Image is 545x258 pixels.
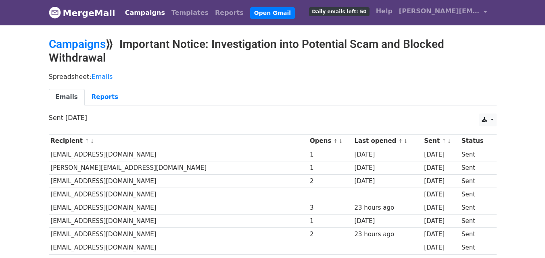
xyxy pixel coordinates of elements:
div: 23 hours ago [355,203,420,213]
a: MergeMail [49,4,115,21]
td: Sent [459,201,492,215]
div: [DATE] [424,217,457,226]
h2: ⟫ Important Notice: Investigation into Potential Scam and Blocked Withdrawal [49,37,497,64]
div: [DATE] [355,150,420,159]
a: [PERSON_NAME][EMAIL_ADDRESS][PERSON_NAME][DOMAIN_NAME] [396,3,490,22]
div: [DATE] [355,177,420,186]
td: Sent [459,188,492,201]
a: Templates [168,5,212,21]
div: [DATE] [355,217,420,226]
div: 23 hours ago [355,230,420,239]
td: Sent [459,228,492,241]
div: [DATE] [424,150,457,159]
td: [EMAIL_ADDRESS][DOMAIN_NAME] [49,188,308,201]
a: Emails [49,89,85,105]
a: ↑ [334,138,338,144]
a: ↓ [403,138,408,144]
div: 1 [310,150,351,159]
div: [DATE] [424,190,457,199]
p: Spreadsheet: [49,72,497,81]
div: 2 [310,177,351,186]
a: ↑ [85,138,89,144]
div: [DATE] [424,243,457,252]
div: [DATE] [424,163,457,173]
th: Status [459,134,492,148]
td: [EMAIL_ADDRESS][DOMAIN_NAME] [49,241,308,254]
div: [DATE] [424,177,457,186]
a: ↓ [447,138,451,144]
span: [PERSON_NAME][EMAIL_ADDRESS][PERSON_NAME][DOMAIN_NAME] [399,6,480,16]
td: [EMAIL_ADDRESS][DOMAIN_NAME] [49,174,308,188]
td: Sent [459,241,492,254]
a: Reports [85,89,125,105]
div: 2 [310,230,351,239]
td: [EMAIL_ADDRESS][DOMAIN_NAME] [49,148,308,161]
a: Help [373,3,396,19]
td: Sent [459,161,492,174]
td: [PERSON_NAME][EMAIL_ADDRESS][DOMAIN_NAME] [49,161,308,174]
a: ↑ [442,138,446,144]
div: 1 [310,217,351,226]
a: Open Gmail [250,7,295,19]
a: Daily emails left: 50 [306,3,372,19]
th: Recipient [49,134,308,148]
th: Opens [308,134,352,148]
td: Sent [459,148,492,161]
a: Campaigns [49,37,106,51]
th: Last opened [353,134,422,148]
img: MergeMail logo [49,6,61,19]
div: [DATE] [424,230,457,239]
p: Sent [DATE] [49,114,497,122]
a: Emails [92,73,113,80]
td: [EMAIL_ADDRESS][DOMAIN_NAME] [49,215,308,228]
a: Reports [212,5,247,21]
div: 3 [310,203,351,213]
a: ↑ [399,138,403,144]
div: [DATE] [355,163,420,173]
td: Sent [459,215,492,228]
td: Sent [459,174,492,188]
div: [DATE] [424,203,457,213]
a: ↓ [90,138,94,144]
a: ↓ [338,138,343,144]
td: [EMAIL_ADDRESS][DOMAIN_NAME] [49,201,308,215]
a: Campaigns [122,5,168,21]
td: [EMAIL_ADDRESS][DOMAIN_NAME] [49,228,308,241]
th: Sent [422,134,459,148]
div: 1 [310,163,351,173]
span: Daily emails left: 50 [309,7,369,16]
